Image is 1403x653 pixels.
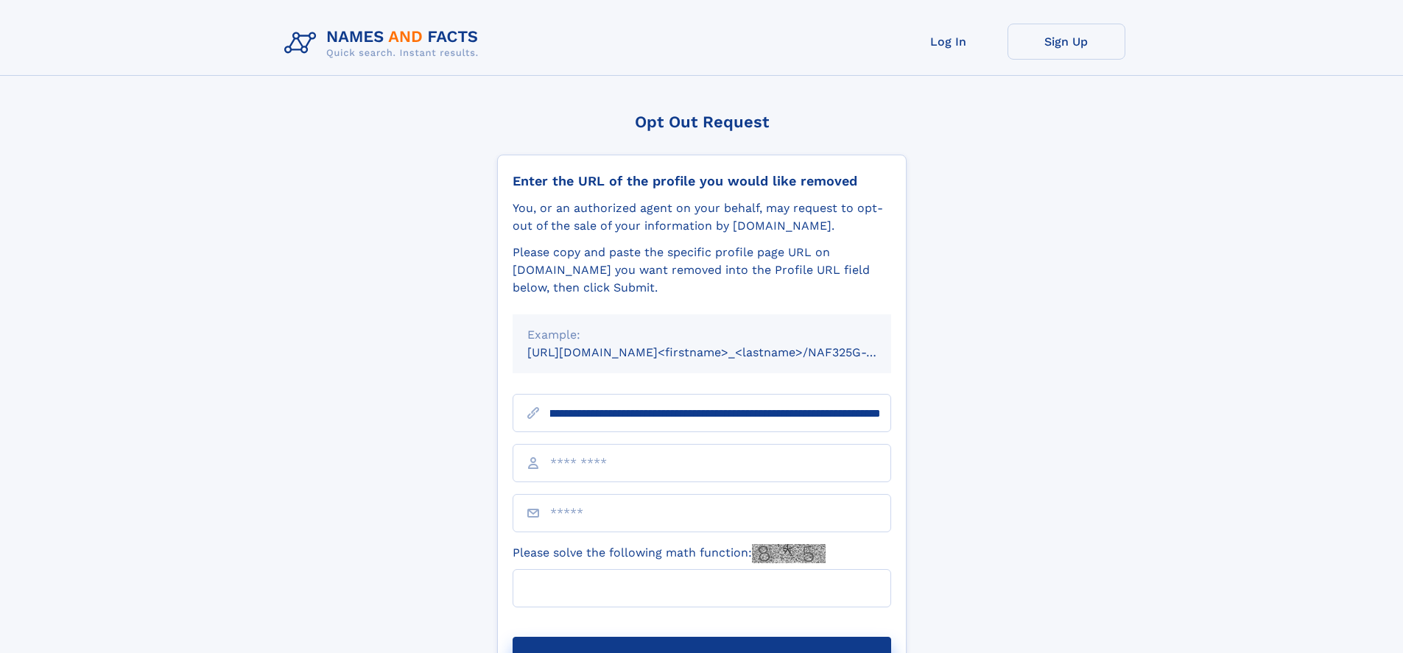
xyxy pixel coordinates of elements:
[513,173,891,189] div: Enter the URL of the profile you would like removed
[513,200,891,235] div: You, or an authorized agent on your behalf, may request to opt-out of the sale of your informatio...
[278,24,490,63] img: Logo Names and Facts
[527,345,919,359] small: [URL][DOMAIN_NAME]<firstname>_<lastname>/NAF325G-xxxxxxxx
[1008,24,1125,60] a: Sign Up
[513,244,891,297] div: Please copy and paste the specific profile page URL on [DOMAIN_NAME] you want removed into the Pr...
[890,24,1008,60] a: Log In
[497,113,907,131] div: Opt Out Request
[513,544,826,563] label: Please solve the following math function:
[527,326,876,344] div: Example:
